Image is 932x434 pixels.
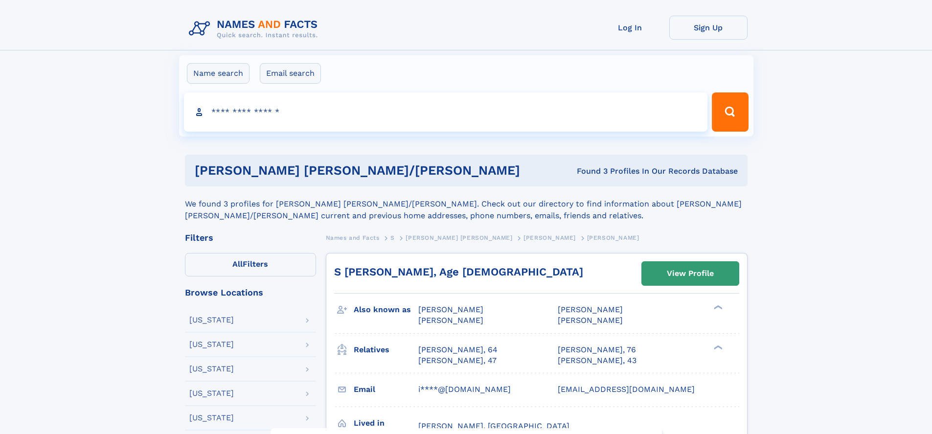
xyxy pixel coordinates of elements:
[185,253,316,276] label: Filters
[712,92,748,132] button: Search Button
[669,16,748,40] a: Sign Up
[558,305,623,314] span: [PERSON_NAME]
[418,344,498,355] a: [PERSON_NAME], 64
[326,231,380,244] a: Names and Facts
[354,381,418,398] h3: Email
[418,316,483,325] span: [PERSON_NAME]
[406,231,512,244] a: [PERSON_NAME] [PERSON_NAME]
[558,316,623,325] span: [PERSON_NAME]
[354,415,418,432] h3: Lived in
[185,186,748,222] div: We found 3 profiles for [PERSON_NAME] [PERSON_NAME]/[PERSON_NAME]. Check out our directory to fin...
[189,414,234,422] div: [US_STATE]
[189,341,234,348] div: [US_STATE]
[390,231,395,244] a: S
[189,389,234,397] div: [US_STATE]
[711,304,723,311] div: ❯
[184,92,708,132] input: search input
[418,355,497,366] a: [PERSON_NAME], 47
[354,301,418,318] h3: Also known as
[523,234,576,241] span: [PERSON_NAME]
[354,342,418,358] h3: Relatives
[185,233,316,242] div: Filters
[195,164,548,177] h1: [PERSON_NAME] [PERSON_NAME]/[PERSON_NAME]
[418,305,483,314] span: [PERSON_NAME]
[334,266,583,278] a: S [PERSON_NAME], Age [DEMOGRAPHIC_DATA]
[187,63,250,84] label: Name search
[185,288,316,297] div: Browse Locations
[591,16,669,40] a: Log In
[548,166,738,177] div: Found 3 Profiles In Our Records Database
[667,262,714,285] div: View Profile
[523,231,576,244] a: [PERSON_NAME]
[587,234,639,241] span: [PERSON_NAME]
[711,344,723,350] div: ❯
[558,344,636,355] a: [PERSON_NAME], 76
[390,234,395,241] span: S
[189,316,234,324] div: [US_STATE]
[558,385,695,394] span: [EMAIL_ADDRESS][DOMAIN_NAME]
[185,16,326,42] img: Logo Names and Facts
[189,365,234,373] div: [US_STATE]
[232,259,243,269] span: All
[642,262,739,285] a: View Profile
[418,421,569,431] span: [PERSON_NAME], [GEOGRAPHIC_DATA]
[260,63,321,84] label: Email search
[558,355,636,366] a: [PERSON_NAME], 43
[406,234,512,241] span: [PERSON_NAME] [PERSON_NAME]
